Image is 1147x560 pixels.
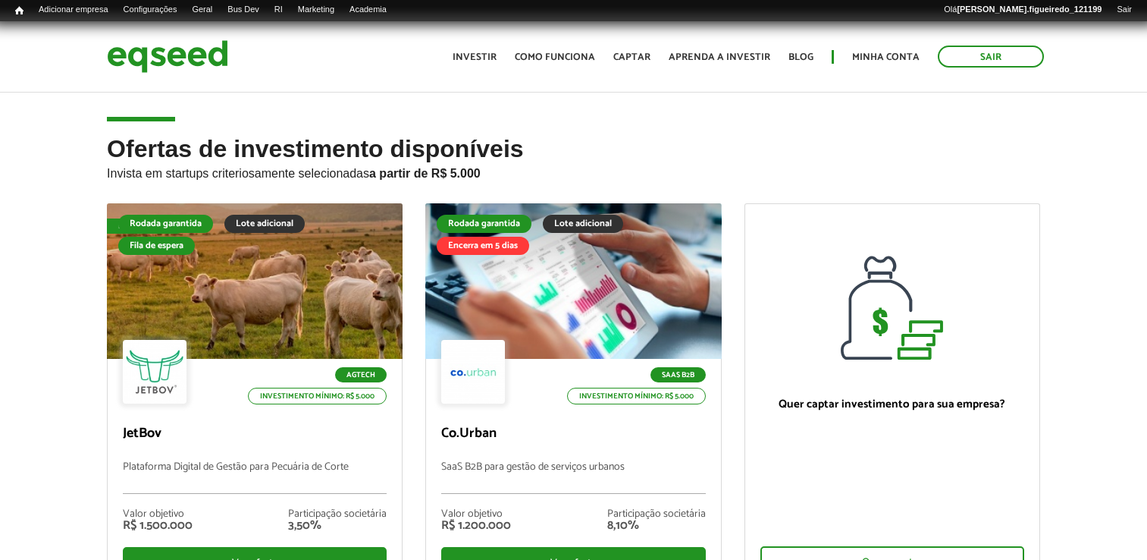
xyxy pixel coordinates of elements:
div: Fila de espera [118,237,195,255]
p: SaaS B2B [650,367,706,382]
div: Lote adicional [224,215,305,233]
a: RI [267,4,290,16]
strong: [PERSON_NAME].figueiredo_121199 [957,5,1102,14]
strong: a partir de R$ 5.000 [369,167,481,180]
div: Participação societária [607,509,706,520]
div: R$ 1.200.000 [441,520,511,532]
a: Bus Dev [220,4,267,16]
a: Academia [342,4,394,16]
p: JetBov [123,426,387,442]
a: Aprenda a investir [669,52,770,62]
div: Encerra em 5 dias [437,237,529,255]
h2: Ofertas de investimento disponíveis [107,136,1040,203]
a: Início [8,4,31,18]
a: Sair [938,46,1044,68]
a: Configurações [116,4,185,16]
a: Como funciona [515,52,595,62]
div: Participação societária [288,509,387,520]
span: Início [15,5,24,16]
div: Rodada garantida [118,215,213,233]
a: Blog [788,52,813,62]
div: Valor objetivo [441,509,511,520]
p: Plataforma Digital de Gestão para Pecuária de Corte [123,461,387,494]
a: Minha conta [852,52,920,62]
div: 8,10% [607,520,706,532]
div: Rodada garantida [437,215,531,233]
div: Fila de espera [107,219,185,234]
a: Marketing [290,4,342,16]
div: R$ 1.500.000 [123,520,193,532]
a: Adicionar empresa [31,4,116,16]
a: Captar [613,52,650,62]
p: Quer captar investimento para sua empresa? [760,398,1024,411]
p: Invista em startups criteriosamente selecionadas [107,162,1040,181]
p: Agtech [335,367,387,382]
a: Investir [453,52,497,62]
p: Investimento mínimo: R$ 5.000 [567,388,706,404]
a: Sair [1109,4,1139,16]
div: 3,50% [288,520,387,532]
p: SaaS B2B para gestão de serviços urbanos [441,461,705,494]
div: Valor objetivo [123,509,193,520]
p: Co.Urban [441,426,705,442]
img: EqSeed [107,36,228,77]
div: Lote adicional [543,215,623,233]
p: Investimento mínimo: R$ 5.000 [248,388,387,404]
a: Geral [184,4,220,16]
a: Olá[PERSON_NAME].figueiredo_121199 [936,4,1109,16]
